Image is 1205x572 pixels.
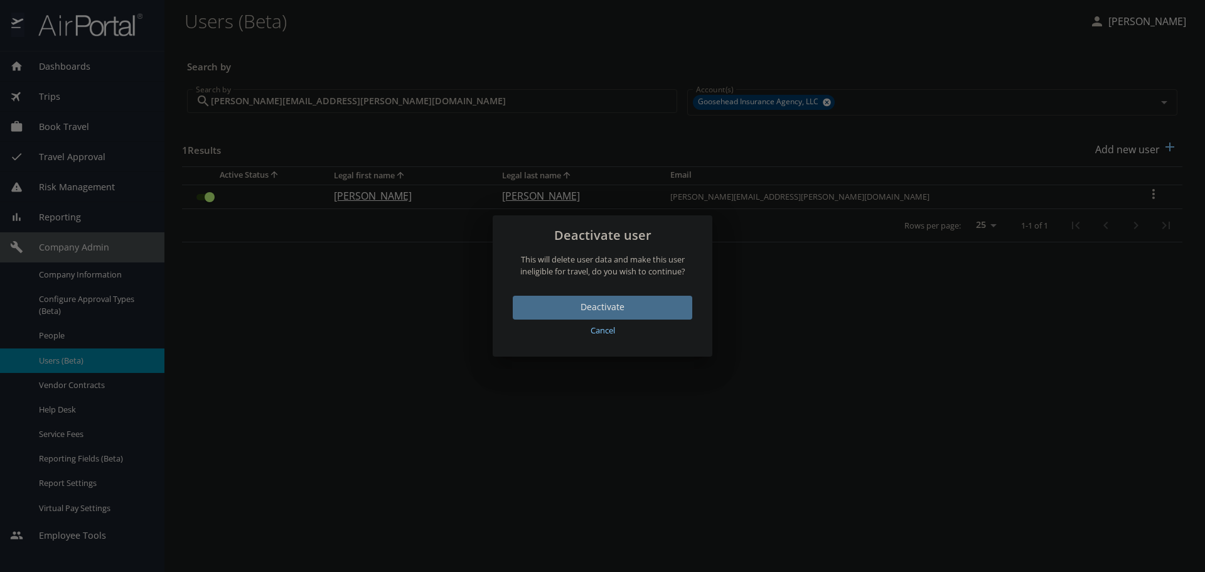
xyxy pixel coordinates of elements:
button: Cancel [513,320,692,342]
span: Deactivate [523,299,682,315]
span: Cancel [518,323,687,338]
h2: Deactivate user [508,225,697,246]
p: This will delete user data and make this user ineligible for travel, do you wish to continue? [508,254,697,278]
button: Deactivate [513,296,692,320]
